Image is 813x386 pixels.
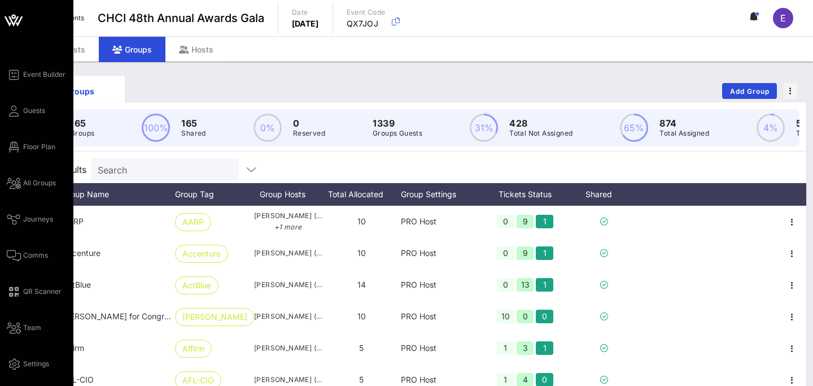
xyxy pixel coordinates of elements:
a: Team [7,321,41,335]
div: PRO Host [401,332,480,364]
span: Affirm [182,340,204,357]
div: PRO Host [401,206,480,237]
p: 165 [181,116,206,130]
p: Shared [181,128,206,139]
div: PRO Host [401,301,480,332]
span: Team [23,323,41,333]
div: 0 [517,310,534,323]
p: Groups Guests [373,128,422,139]
div: Shared [570,183,638,206]
div: 1 [536,246,553,260]
div: 10 [497,310,514,323]
button: Add Group [722,83,777,99]
div: Group Tag [175,183,254,206]
span: Floor Plan [23,142,55,152]
div: 1 [497,341,514,355]
a: Event Builder [7,68,65,81]
span: [PERSON_NAME] ([EMAIL_ADDRESS][DOMAIN_NAME]) [254,374,322,385]
span: ActBlue [182,277,211,294]
span: ActBlue [62,280,91,289]
span: All Groups [23,178,56,188]
p: Groups [70,128,94,139]
p: Reserved [293,128,325,139]
a: All Groups [7,176,56,190]
span: Comms [23,250,48,261]
p: 874 [659,116,709,130]
p: +1 more [254,222,322,233]
span: 14 [357,280,366,289]
div: PRO Host [401,237,480,269]
div: 13 [517,278,534,292]
div: 3 [517,341,534,355]
p: Total Not Assigned [509,128,572,139]
span: [PERSON_NAME] ([EMAIL_ADDRESS][DOMAIN_NAME]) [254,210,322,233]
span: [PERSON_NAME] ([PERSON_NAME][EMAIL_ADDRESS][DOMAIN_NAME]) [254,311,322,322]
p: 0 [293,116,325,130]
p: 1339 [373,116,422,130]
a: Floor Plan [7,140,55,154]
div: 0 [497,278,514,292]
p: [DATE] [292,18,319,29]
div: Group Name [62,183,175,206]
span: QR Scanner [23,287,62,297]
p: 165 [70,116,94,130]
p: Event Code [347,7,386,18]
p: Date [292,7,319,18]
a: Comms [7,249,48,262]
p: 428 [509,116,572,130]
a: QR Scanner [7,285,62,298]
span: [PERSON_NAME] ([PERSON_NAME][EMAIL_ADDRESS][PERSON_NAME][DOMAIN_NAME]) [254,248,322,259]
span: 10 [357,311,366,321]
a: Settings [7,357,49,371]
div: Group Hosts [254,183,322,206]
p: QX7JOJ [347,18,386,29]
div: 1 [536,215,553,228]
div: Tickets Status [480,183,570,206]
div: Total Allocated [322,183,401,206]
span: Guests [23,106,45,116]
span: Add Group [729,87,770,96]
div: 0 [536,310,553,323]
div: PRO Host [401,269,480,301]
span: 5 [359,343,364,353]
div: 0 [497,215,514,228]
span: Event Builder [23,70,65,80]
div: 1 [536,341,553,355]
span: AARP [182,214,204,231]
span: 10 [357,216,366,226]
div: 9 [517,215,534,228]
span: Journeys [23,214,53,224]
span: [PERSON_NAME] ([PERSON_NAME][EMAIL_ADDRESS][PERSON_NAME][DOMAIN_NAME]) [254,342,322,354]
div: E [773,8,793,28]
span: [PERSON_NAME] ([EMAIL_ADDRESS][DOMAIN_NAME]) [254,279,322,290]
span: AFL-CIO [62,375,94,384]
div: Groups [43,85,116,97]
div: 0 [497,246,514,260]
span: Adriano Espaillat for Congress [62,311,177,321]
div: 1 [536,278,553,292]
span: [PERSON_NAME]… [182,309,247,326]
a: Journeys [7,212,53,226]
span: Accenture [62,248,100,258]
div: Group Settings [401,183,480,206]
div: Groups [99,37,165,62]
p: Total Assigned [659,128,709,139]
span: Settings [23,359,49,369]
a: Guests [7,104,45,118]
div: 9 [517,246,534,260]
span: Accenture [182,245,221,262]
span: E [780,12,786,24]
span: 10 [357,248,366,258]
span: CHCI 48th Annual Awards Gala [98,10,264,27]
div: Hosts [165,37,227,62]
span: 5 [359,375,364,384]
